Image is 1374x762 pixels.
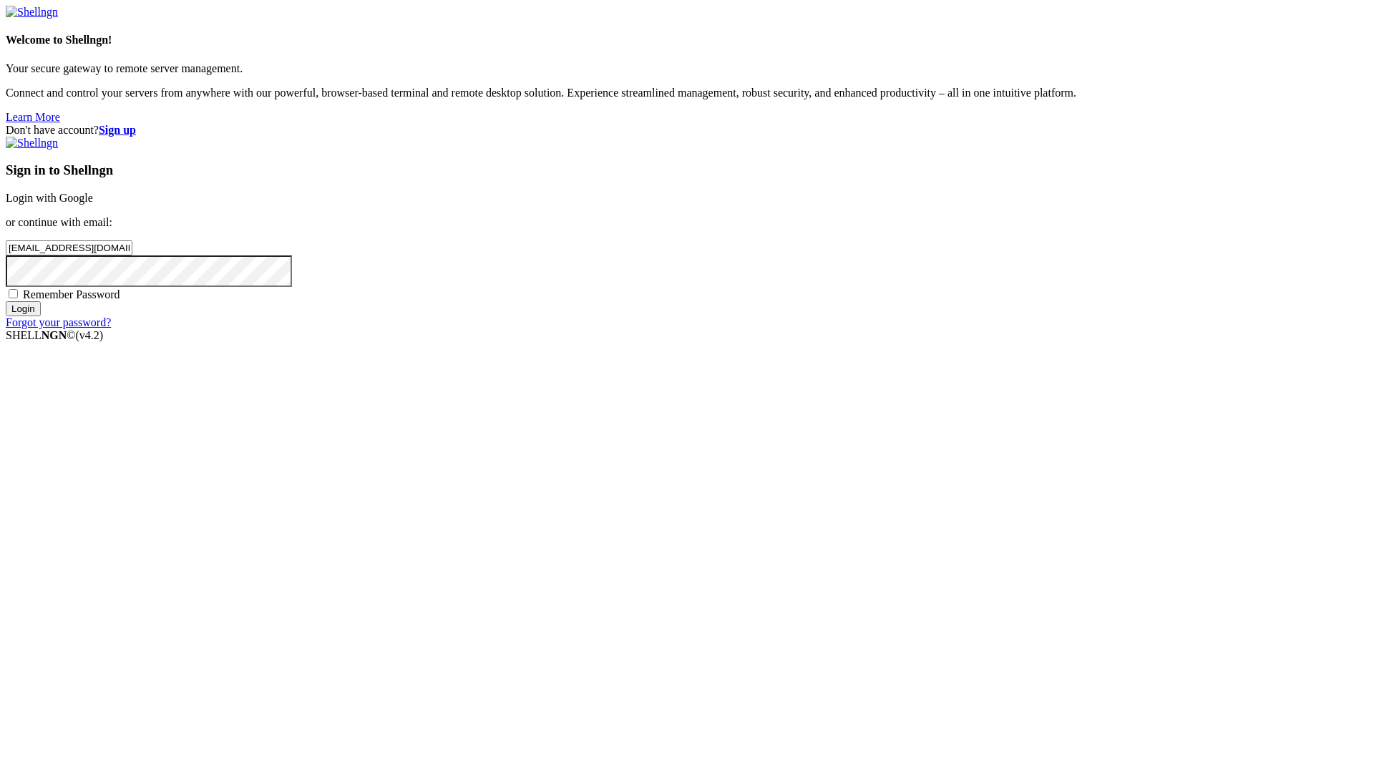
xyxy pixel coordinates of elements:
img: Shellngn [6,137,58,150]
p: or continue with email: [6,216,1368,229]
h4: Welcome to Shellngn! [6,34,1368,47]
img: Shellngn [6,6,58,19]
p: Connect and control your servers from anywhere with our powerful, browser-based terminal and remo... [6,87,1368,99]
h3: Sign in to Shellngn [6,162,1368,178]
p: Your secure gateway to remote server management. [6,62,1368,75]
a: Login with Google [6,192,93,204]
input: Remember Password [9,289,18,298]
a: Sign up [99,124,136,136]
span: SHELL © [6,329,103,341]
input: Email address [6,240,132,255]
a: Forgot your password? [6,316,111,328]
span: 4.2.0 [76,329,104,341]
input: Login [6,301,41,316]
b: NGN [42,329,67,341]
div: Don't have account? [6,124,1368,137]
a: Learn More [6,111,60,123]
span: Remember Password [23,288,120,301]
